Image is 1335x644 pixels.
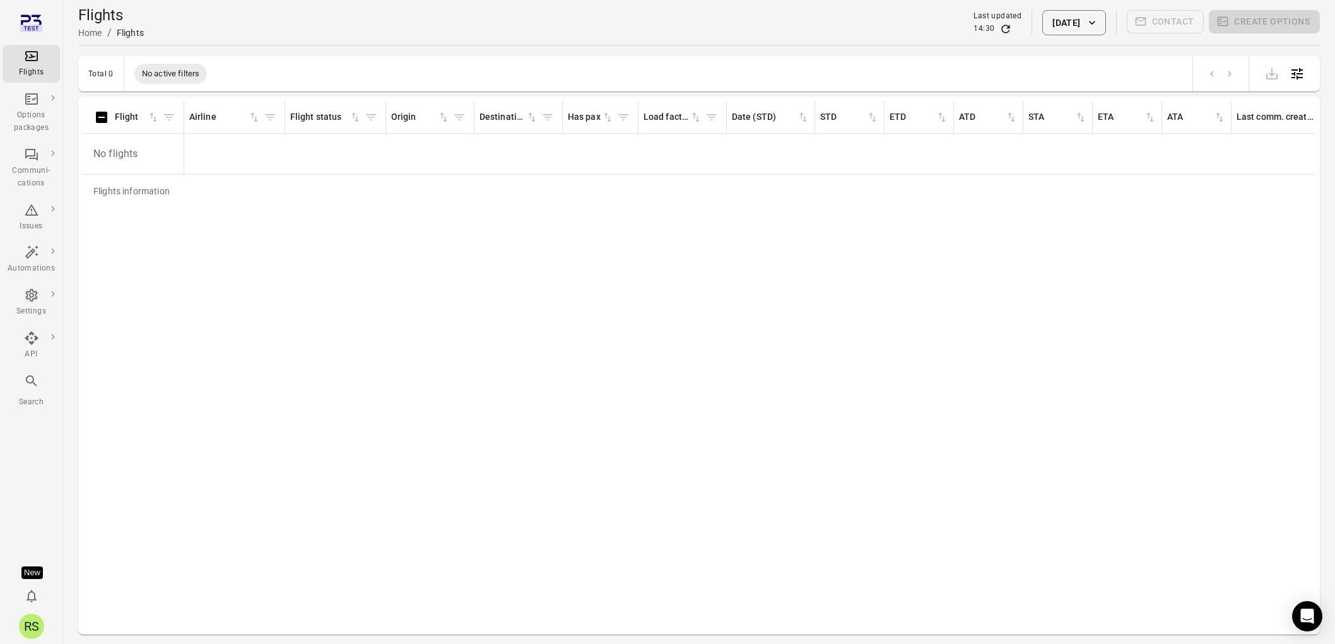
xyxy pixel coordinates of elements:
[820,110,879,124] span: STD
[8,220,55,233] div: Issues
[644,110,702,124] div: Sort by load factor in ascending order
[479,110,538,124] div: Sort by destination in ascending order
[1209,10,1320,35] span: Please make a selection to create an option package
[362,108,380,127] button: Filter by flight status
[450,108,469,127] button: Filter by origin
[820,110,866,124] div: STD
[3,199,60,237] a: Issues
[1167,110,1226,124] span: ATA
[1042,10,1105,35] button: [DATE]
[1167,110,1226,124] div: Sort by ATA in ascending order
[644,110,690,124] div: Load factor
[973,23,994,35] div: 14:30
[3,327,60,365] a: API
[107,25,112,40] li: /
[644,110,702,124] span: Load factor
[820,110,879,124] div: Sort by STD in ascending order
[890,110,936,124] div: ETD
[1098,110,1144,124] div: ETA
[973,10,1021,23] div: Last updated
[1285,61,1310,86] button: Open table configuration
[115,110,160,124] div: Sort by flight in ascending order
[3,370,60,412] button: Search
[8,348,55,361] div: API
[160,108,179,127] button: Filter by flight
[78,5,144,25] h1: Flights
[8,396,55,409] div: Search
[8,262,55,275] div: Automations
[999,23,1012,35] button: Refresh data
[1098,110,1156,124] div: Sort by ETA in ascending order
[1127,10,1204,35] span: Please make a selection to create communications
[88,136,179,172] p: No flights
[1237,110,1327,124] div: Sort by last communication created in ascending order
[21,566,43,579] div: Tooltip anchor
[568,110,614,124] span: Has pax
[117,26,144,39] div: Flights
[3,88,60,138] a: Options packages
[134,67,208,80] span: No active filters
[538,108,557,127] button: Filter by destination
[189,110,248,124] div: Airline
[189,110,261,124] span: Airline
[614,108,633,127] button: Filter by has pax
[261,108,279,127] button: Filter by airline
[290,110,349,124] div: Flight status
[1237,110,1327,124] span: Last comm. created
[290,110,362,124] div: Sort by flight status in ascending order
[3,284,60,322] a: Settings
[3,241,60,279] a: Automations
[732,110,797,124] div: Date (STD)
[189,110,261,124] div: Sort by airline in ascending order
[702,108,721,127] button: Filter by load factor
[391,110,437,124] div: Origin
[479,110,526,124] div: Destination
[8,165,55,190] div: Communi-cations
[1292,601,1322,631] div: Open Intercom Messenger
[78,28,102,38] a: Home
[19,583,44,609] button: Notifications
[1237,110,1314,124] div: Last comm. created
[8,305,55,318] div: Settings
[1098,110,1156,124] span: ETA
[78,25,144,40] nav: Breadcrumbs
[8,109,55,134] div: Options packages
[8,66,55,79] div: Flights
[732,110,809,124] span: Date (STD)
[3,45,60,83] a: Flights
[14,609,49,644] button: Rishi Soekhoe
[568,110,601,124] div: Has pax
[88,69,114,78] div: Total 0
[391,110,450,124] div: Sort by origin in ascending order
[959,110,1018,124] span: ATD
[3,143,60,194] a: Communi-cations
[115,110,147,124] div: Flight
[959,110,1005,124] div: ATD
[568,110,614,124] div: Sort by has pax in ascending order
[890,110,948,124] span: ETD
[959,110,1018,124] div: Sort by ATD in ascending order
[1259,67,1285,79] span: Please make a selection to export
[1167,110,1213,124] div: ATA
[19,614,44,639] div: RS
[1028,110,1087,124] div: Sort by STA in ascending order
[732,110,809,124] div: Sort by date (STD) in ascending order
[1028,110,1087,124] span: STA
[890,110,948,124] div: Sort by ETD in ascending order
[290,110,362,124] span: Flight status
[1203,66,1238,82] nav: pagination navigation
[479,110,538,124] span: Destination
[391,110,450,124] span: Origin
[83,175,180,208] div: Flights information
[115,110,160,124] span: Flight
[1028,110,1074,124] div: STA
